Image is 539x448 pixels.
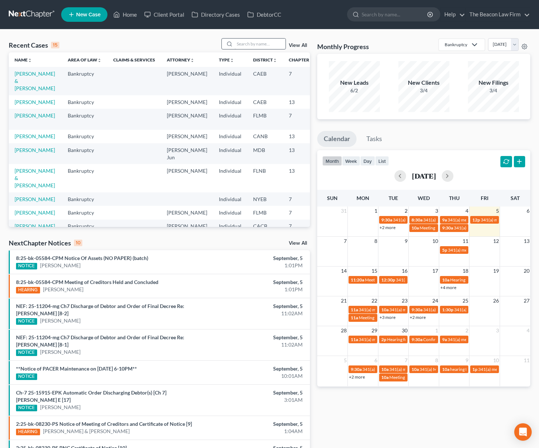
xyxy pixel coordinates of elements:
a: Calendar [317,131,357,147]
a: [PERSON_NAME] [15,223,55,229]
div: Open Intercom Messenger [514,423,532,441]
a: Districtunfold_more [253,57,277,63]
i: unfold_more [230,58,234,63]
td: CAEB [247,67,283,95]
a: [PERSON_NAME] [40,404,80,411]
a: Nameunfold_more [15,57,32,63]
span: 13 [523,237,530,245]
a: +2 more [349,374,365,380]
span: Meeting for [PERSON_NAME] [420,225,477,231]
span: 1p [472,367,477,372]
div: September, 5 [212,279,303,286]
span: 3 [434,207,439,215]
a: View All [289,43,307,48]
span: Thu [449,195,460,201]
span: 18 [462,267,469,275]
div: September, 5 [212,303,303,310]
div: NOTICE [16,405,37,411]
span: 21 [340,296,347,305]
span: 7 [343,237,347,245]
td: Individual [213,220,247,240]
span: Meeting of Creditors for [PERSON_NAME] & [PERSON_NAME] [389,375,509,380]
span: Hearing for [PERSON_NAME] [450,277,507,283]
td: [PERSON_NAME] [161,95,213,109]
span: 341(a) meeting for [PERSON_NAME] [359,337,429,342]
span: 1:30p [442,307,453,312]
span: 9:30a [381,217,392,223]
span: Meeting for [PERSON_NAME] & [PERSON_NAME] De [PERSON_NAME] [365,277,502,283]
div: 3/4 [468,87,519,94]
div: Recent Cases [9,41,59,49]
td: Individual [213,164,247,192]
span: 16 [401,267,408,275]
a: [PERSON_NAME] & [PERSON_NAME] [15,168,55,188]
span: 5 [343,356,347,365]
span: Mon [357,195,369,201]
span: 341(a) meeting for [PERSON_NAME] & [PERSON_NAME] [362,367,471,372]
span: 1 [434,326,439,335]
a: [PERSON_NAME] & [PERSON_NAME] [43,428,130,435]
a: Attorneyunfold_more [167,57,194,63]
td: Individual [213,206,247,219]
td: Individual [213,67,247,95]
td: NYEB [247,192,283,206]
span: 2p [381,337,386,342]
span: New Case [76,12,101,17]
a: Tasks [360,131,389,147]
span: Sat [511,195,520,201]
span: 341(a) meeting for [PERSON_NAME] [396,277,466,283]
div: 1:01PM [212,286,303,293]
span: 9a [442,217,447,223]
a: Typeunfold_more [219,57,234,63]
button: week [342,156,360,166]
i: unfold_more [28,58,32,63]
span: 12 [492,237,500,245]
a: +2 more [379,225,396,230]
span: 14 [340,267,347,275]
td: 13 [283,130,319,143]
span: 12:30p [381,277,395,283]
span: 9a [442,337,447,342]
span: Meeting of Creditors for [PERSON_NAME] [359,315,440,320]
td: 7 [283,220,319,240]
div: 10:01AM [212,372,303,380]
span: 9 [404,237,408,245]
span: 19 [492,267,500,275]
div: September, 5 [212,389,303,396]
a: 8:25-bk-05584-CPM Notice Of Assets (NO PAPER) (batch) [16,255,148,261]
span: 11a [351,337,358,342]
span: 9:30a [442,225,453,231]
td: Individual [213,95,247,109]
span: 3 [495,326,500,335]
div: New Leads [329,79,380,87]
i: unfold_more [273,58,277,63]
td: Bankruptcy [62,67,107,95]
div: NOTICE [16,349,37,356]
td: [PERSON_NAME] [161,206,213,219]
div: September, 5 [212,334,303,341]
span: hearing for [PERSON_NAME] [450,367,506,372]
td: Individual [213,109,247,129]
a: NEF: 25-11204-mg Ch7 Discharge of Debtor and Order of Final Decree Re: [PERSON_NAME] [8-2] [16,303,184,316]
button: list [375,156,389,166]
span: 27 [523,296,530,305]
a: The Beacon Law Firm [466,8,530,21]
a: Area of Lawunfold_more [68,57,102,63]
span: 341(a) Meeting for [PERSON_NAME] [420,367,490,372]
th: Claims & Services [107,52,161,67]
div: 15 [51,42,59,48]
span: 31 [340,207,347,215]
a: Help [441,8,465,21]
a: [PERSON_NAME] [15,209,55,216]
a: Ch-7 25-15915-EPK Automatic Order Discharging Debtor(s) [Ch 7] [PERSON_NAME] E [17] [16,389,166,403]
a: +2 more [410,315,426,320]
a: [PERSON_NAME] [40,262,80,269]
a: [PERSON_NAME] [15,133,55,139]
a: [PERSON_NAME] [15,99,55,105]
td: 13 [283,143,319,164]
td: Individual [213,130,247,143]
span: 341(a) meeting for [PERSON_NAME] [359,307,429,312]
span: 5p [442,247,447,253]
div: September, 5 [212,365,303,372]
td: FLMB [247,206,283,219]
